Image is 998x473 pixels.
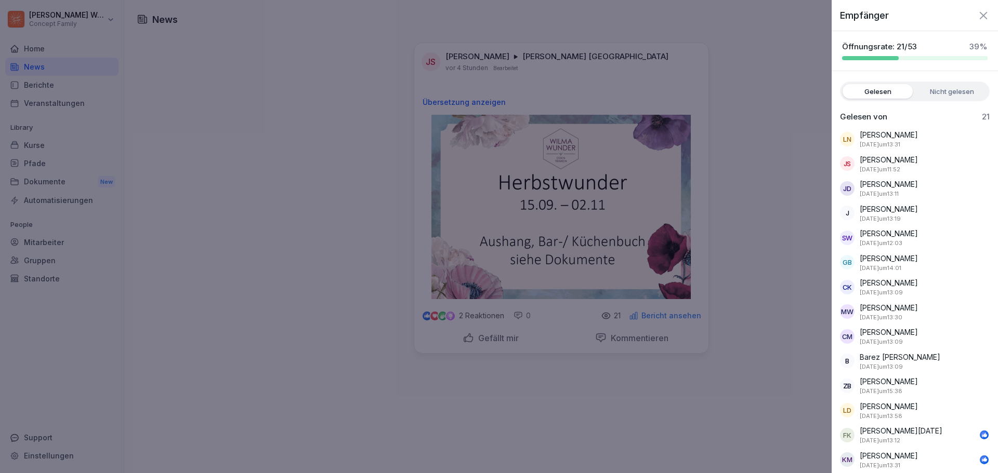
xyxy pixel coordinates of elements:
[917,84,987,99] label: Nicht gelesen
[860,288,903,297] p: 6. September 2025 um 13:09
[840,329,855,344] div: CM
[860,214,901,223] p: 6. September 2025 um 13:19
[860,165,900,174] p: 6. September 2025 um 11:52
[840,231,855,245] div: SW
[860,436,900,445] p: 6. September 2025 um 13:12
[860,352,940,362] p: Barez [PERSON_NAME]
[860,253,918,264] p: [PERSON_NAME]
[860,425,942,436] p: [PERSON_NAME][DATE]
[980,455,989,464] img: like
[969,42,988,52] p: 39 %
[860,313,902,322] p: 6. September 2025 um 13:30
[840,112,887,122] p: Gelesen von
[840,379,855,393] div: ZB
[840,280,855,294] div: CK
[860,387,902,396] p: 6. September 2025 um 15:38
[860,228,918,239] p: [PERSON_NAME]
[980,431,989,439] img: like
[840,156,855,171] div: JS
[840,354,855,368] div: B
[840,181,855,196] div: JD
[860,461,900,470] p: 6. September 2025 um 13:31
[840,255,855,269] div: GB
[840,8,889,22] p: Empfänger
[860,204,918,214] p: [PERSON_NAME]
[860,401,918,412] p: [PERSON_NAME]
[860,239,902,248] p: 6. September 2025 um 12:03
[840,132,855,146] div: LN
[840,403,855,417] div: LD
[840,206,855,220] div: J
[982,112,990,122] p: 21
[860,362,903,371] p: 6. September 2025 um 13:09
[840,452,855,467] div: KM
[860,129,918,140] p: [PERSON_NAME]
[840,428,855,442] div: FK
[860,327,918,337] p: [PERSON_NAME]
[860,450,918,461] p: [PERSON_NAME]
[840,304,855,319] div: MW
[860,140,900,149] p: 6. September 2025 um 13:31
[860,302,918,313] p: [PERSON_NAME]
[860,264,901,273] p: 6. September 2025 um 14:01
[860,412,902,421] p: 6. September 2025 um 13:58
[860,277,918,288] p: [PERSON_NAME]
[860,337,903,346] p: 6. September 2025 um 13:09
[860,376,918,387] p: [PERSON_NAME]
[843,84,913,99] label: Gelesen
[860,179,918,190] p: [PERSON_NAME]
[860,190,899,198] p: 6. September 2025 um 13:11
[842,42,917,52] p: Öffnungsrate: 21/53
[860,154,918,165] p: [PERSON_NAME]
